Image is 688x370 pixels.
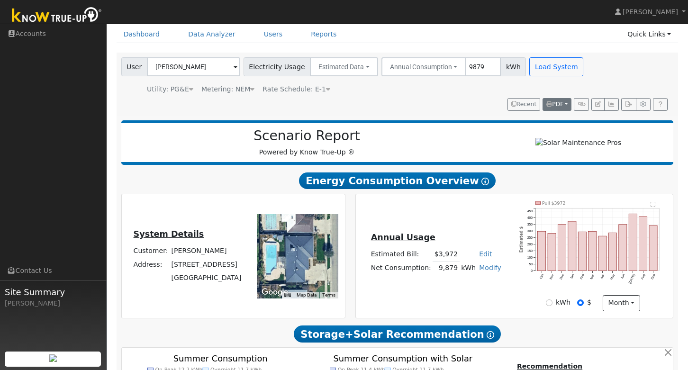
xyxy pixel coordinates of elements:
[126,128,488,157] div: Powered by Know True-Up ®
[529,262,533,266] text: 50
[604,98,619,111] button: Multi-Series Graph
[600,273,606,280] text: Apr
[619,224,627,271] rect: onclick=""
[628,273,636,284] text: [DATE]
[132,258,170,271] td: Address:
[5,298,101,308] div: [PERSON_NAME]
[535,138,621,148] img: Solar Maintenance Pros
[519,226,524,253] text: Estimated $
[579,232,587,271] rect: onclick=""
[257,26,290,43] a: Users
[5,286,101,298] span: Site Summary
[487,331,494,339] i: Show Help
[369,261,433,275] td: Net Consumption:
[181,26,243,43] a: Data Analyzer
[548,233,556,271] rect: onclick=""
[574,98,588,111] button: Generate Report Link
[546,299,552,306] input: kWh
[621,98,636,111] button: Export Interval Data
[538,231,546,271] rect: onclick=""
[170,258,243,271] td: [STREET_ADDRESS]
[371,233,435,242] u: Annual Usage
[433,247,459,261] td: $3,972
[609,233,617,271] rect: onclick=""
[173,353,267,363] text: Summer Consumption
[570,273,575,280] text: Jan
[636,98,651,111] button: Settings
[479,264,501,271] a: Modify
[543,98,571,111] button: PDF
[591,98,605,111] button: Edit User
[334,353,473,363] text: Summer Consumption with Solar
[304,26,344,43] a: Reports
[259,286,290,298] img: Google
[134,229,204,239] u: System Details
[653,98,668,111] a: Help Link
[263,85,330,93] span: Alias: None
[603,295,640,311] button: month
[629,214,637,271] rect: onclick=""
[531,269,533,272] text: 0
[587,298,591,307] label: $
[640,217,648,271] rect: onclick=""
[170,244,243,258] td: [PERSON_NAME]
[479,250,492,258] a: Edit
[259,286,290,298] a: Open this area in Google Maps (opens a new window)
[623,8,678,16] span: [PERSON_NAME]
[527,209,533,212] text: 450
[527,236,533,239] text: 250
[527,222,533,226] text: 350
[322,292,335,298] a: Terms (opens in new tab)
[527,249,533,253] text: 150
[460,261,478,275] td: kWh
[543,200,566,205] text: Pull $3972
[527,216,533,219] text: 400
[599,236,607,271] rect: onclick=""
[641,273,646,280] text: Aug
[481,178,489,185] i: Show Help
[244,57,310,76] span: Electricity Usage
[527,256,533,259] text: 100
[559,273,565,280] text: Dec
[297,292,317,298] button: Map Data
[549,273,555,280] text: Nov
[433,261,459,275] td: 9,879
[590,273,596,280] text: Mar
[147,57,240,76] input: Select a User
[568,221,576,271] rect: onclick=""
[539,273,544,280] text: Oct
[579,273,585,280] text: Feb
[527,229,533,232] text: 300
[284,292,291,298] button: Keyboard shortcuts
[620,273,625,280] text: Jun
[201,84,254,94] div: Metering: NEM
[620,26,678,43] a: Quick Links
[651,201,656,207] text: 
[299,172,495,190] span: Energy Consumption Overview
[650,226,658,271] rect: onclick=""
[310,57,378,76] button: Estimated Data
[294,325,500,343] span: Storage+Solar Recommendation
[529,57,583,76] button: Load System
[556,298,570,307] label: kWh
[527,243,533,246] text: 200
[500,57,526,76] span: kWh
[507,98,541,111] button: Recent
[147,84,193,94] div: Utility: PG&E
[131,128,483,144] h2: Scenario Report
[651,273,656,280] text: Sep
[381,57,466,76] button: Annual Consumption
[170,271,243,284] td: [GEOGRAPHIC_DATA]
[577,299,584,306] input: $
[49,354,57,362] img: retrieve
[117,26,167,43] a: Dashboard
[132,244,170,258] td: Customer:
[369,247,433,261] td: Estimated Bill:
[546,101,563,108] span: PDF
[7,5,107,27] img: Know True-Up
[121,57,147,76] span: User
[558,224,566,271] rect: onclick=""
[610,273,616,281] text: May
[517,362,582,370] u: Recommendation
[588,231,597,271] rect: onclick=""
